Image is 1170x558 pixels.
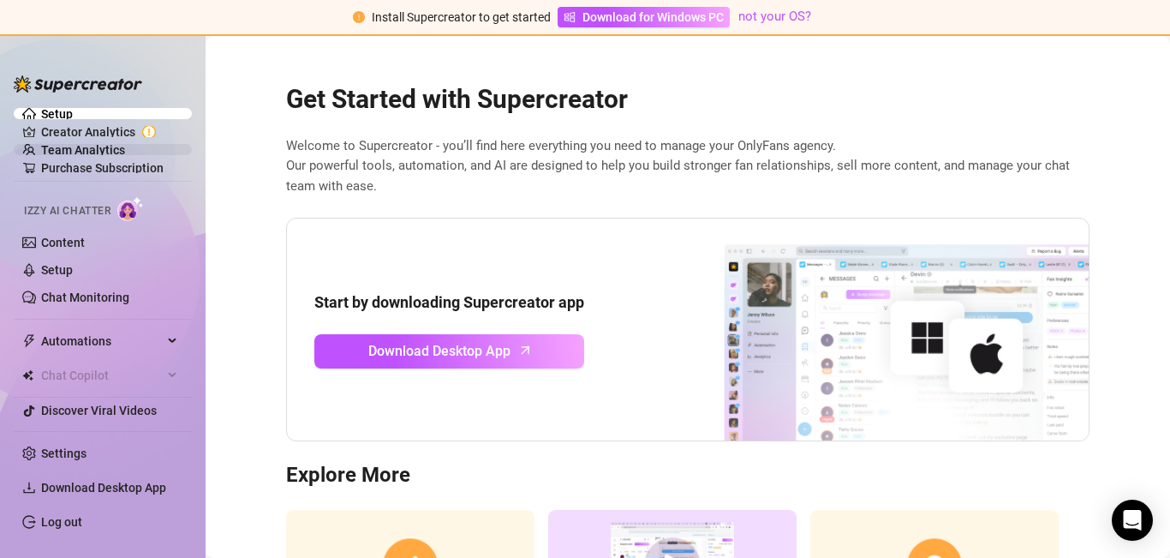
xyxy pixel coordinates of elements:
[286,462,1089,489] h3: Explore More
[368,340,510,362] span: Download Desktop App
[738,9,811,24] a: not your OS?
[41,143,125,157] a: Team Analytics
[564,11,576,23] span: windows
[22,334,36,348] span: thunderbolt
[117,196,144,221] img: AI Chatter
[41,447,87,460] a: Settings
[41,291,129,304] a: Chat Monitoring
[41,327,163,355] span: Automations
[41,118,178,146] a: Creator Analytics exclamation-circle
[41,236,85,249] a: Content
[372,10,551,24] span: Install Supercreator to get started
[22,369,33,381] img: Chat Copilot
[41,263,73,277] a: Setup
[314,293,584,311] strong: Start by downloading Supercreator app
[41,404,157,417] a: Discover Viral Videos
[41,107,73,121] a: Setup
[41,481,166,495] span: Download Desktop App
[14,75,142,93] img: logo-BBDzfeDw.svg
[24,203,110,219] span: Izzy AI Chatter
[22,481,36,495] span: download
[41,515,82,529] a: Log out
[660,219,1089,441] img: download app
[314,334,584,369] a: Download Desktop Apparrow-up
[286,83,1089,116] h2: Get Started with Supercreator
[41,161,164,175] a: Purchase Subscription
[1112,500,1153,541] div: Open Intercom Messenger
[516,340,535,360] span: arrow-up
[558,7,730,27] a: Download for Windows PC
[41,362,163,389] span: Chat Copilot
[582,8,724,27] span: Download for Windows PC
[286,136,1089,197] span: Welcome to Supercreator - you’ll find here everything you need to manage your OnlyFans agency. Ou...
[353,11,365,23] span: exclamation-circle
